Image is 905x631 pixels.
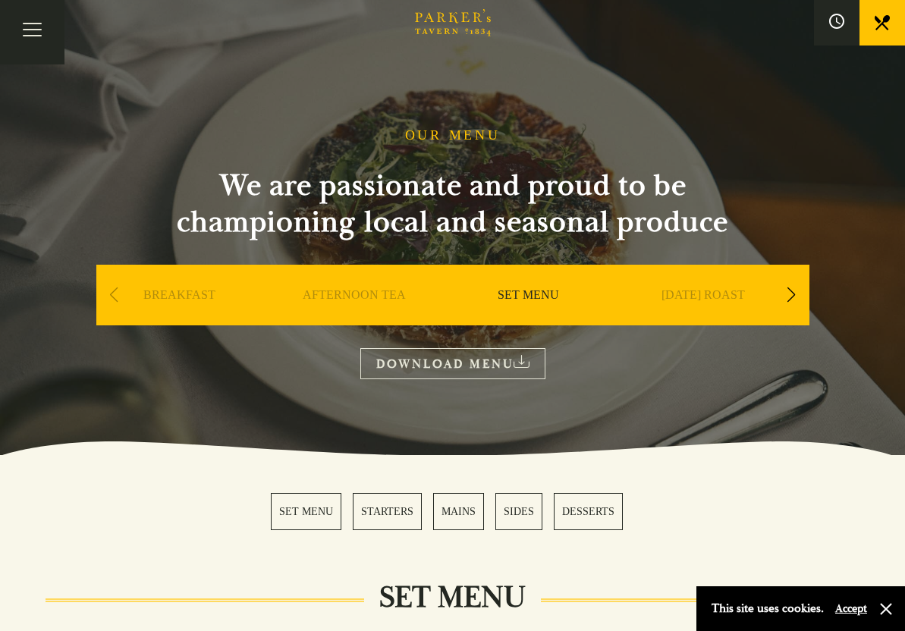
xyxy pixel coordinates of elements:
a: 2 / 5 [353,493,422,530]
h1: OUR MENU [405,127,501,144]
p: This site uses cookies. [712,598,824,620]
a: AFTERNOON TEA [303,287,406,348]
a: 3 / 5 [433,493,484,530]
a: 4 / 5 [495,493,542,530]
div: 4 / 9 [620,265,787,371]
button: Close and accept [878,601,894,617]
div: Next slide [781,278,802,312]
div: 2 / 9 [271,265,438,371]
div: 1 / 9 [96,265,263,371]
a: [DATE] ROAST [661,287,745,348]
button: Accept [835,601,867,616]
div: 3 / 9 [445,265,612,371]
a: DOWNLOAD MENU [360,348,545,379]
h2: We are passionate and proud to be championing local and seasonal produce [149,168,756,240]
a: 1 / 5 [271,493,341,530]
h2: Set Menu [364,579,541,616]
a: SET MENU [498,287,559,348]
a: BREAKFAST [143,287,215,348]
div: Previous slide [104,278,124,312]
a: 5 / 5 [554,493,623,530]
